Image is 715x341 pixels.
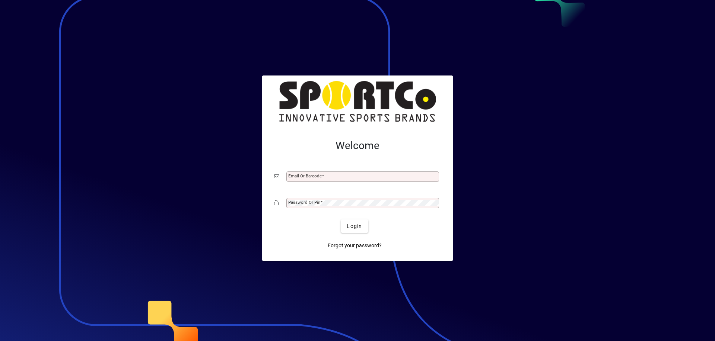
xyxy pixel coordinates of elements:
[288,200,320,205] mat-label: Password or Pin
[288,173,322,178] mat-label: Email or Barcode
[347,222,362,230] span: Login
[325,239,385,252] a: Forgot your password?
[328,242,382,250] span: Forgot your password?
[341,219,368,233] button: Login
[274,139,441,152] h2: Welcome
